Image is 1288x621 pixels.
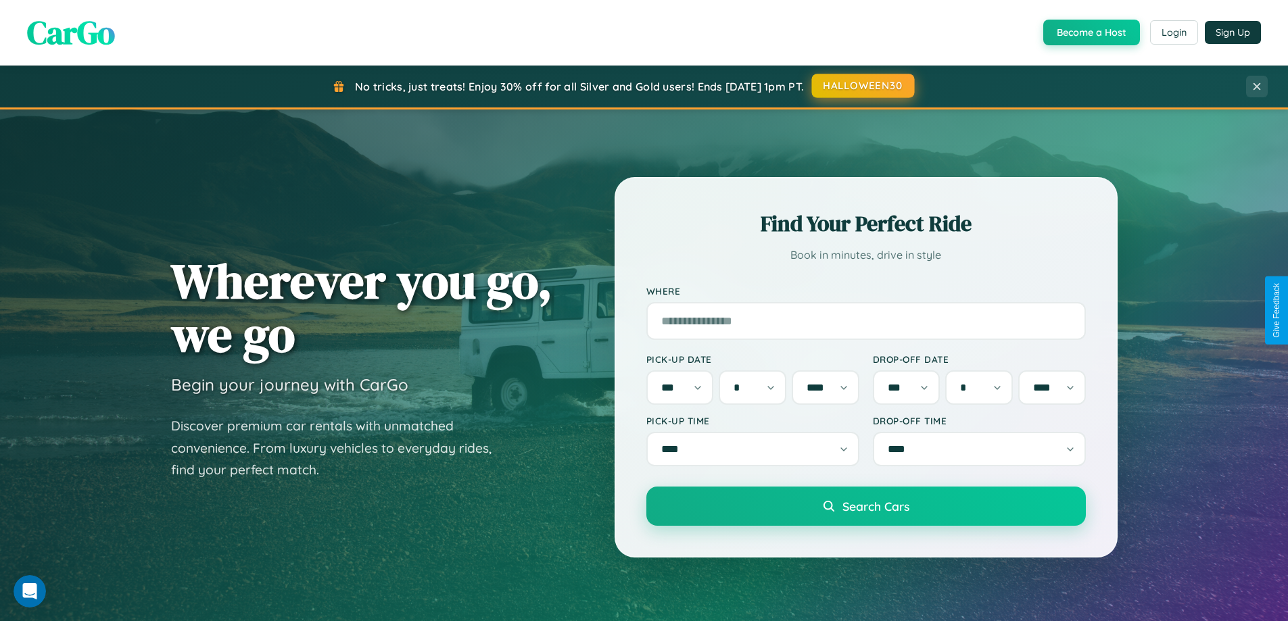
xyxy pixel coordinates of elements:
[646,245,1086,265] p: Book in minutes, drive in style
[171,374,408,395] h3: Begin your journey with CarGo
[1043,20,1140,45] button: Become a Host
[646,209,1086,239] h2: Find Your Perfect Ride
[1272,283,1281,338] div: Give Feedback
[171,254,552,361] h1: Wherever you go, we go
[171,415,509,481] p: Discover premium car rentals with unmatched convenience. From luxury vehicles to everyday rides, ...
[1150,20,1198,45] button: Login
[873,415,1086,426] label: Drop-off Time
[646,415,859,426] label: Pick-up Time
[646,285,1086,297] label: Where
[27,10,115,55] span: CarGo
[355,80,804,93] span: No tricks, just treats! Enjoy 30% off for all Silver and Gold users! Ends [DATE] 1pm PT.
[14,575,46,607] iframe: Intercom live chat
[842,499,909,514] span: Search Cars
[1205,21,1261,44] button: Sign Up
[646,353,859,365] label: Pick-up Date
[646,487,1086,526] button: Search Cars
[873,353,1086,365] label: Drop-off Date
[812,74,915,98] button: HALLOWEEN30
